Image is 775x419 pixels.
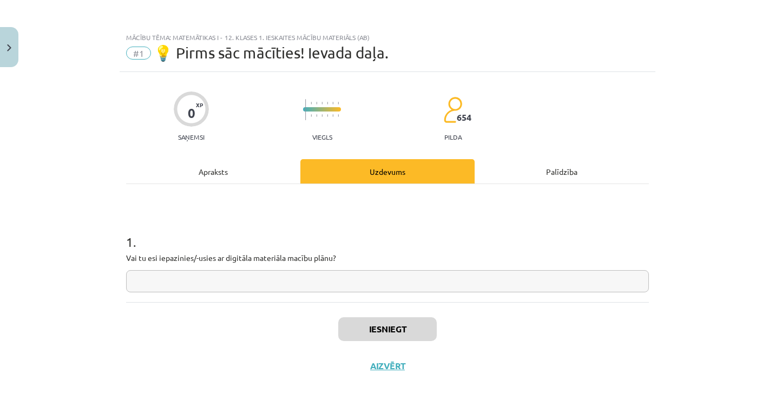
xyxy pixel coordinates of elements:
img: icon-short-line-57e1e144782c952c97e751825c79c345078a6d821885a25fce030b3d8c18986b.svg [316,102,317,104]
span: 654 [457,113,471,122]
h1: 1 . [126,215,649,249]
div: Apraksts [126,159,300,184]
span: 💡 Pirms sāc mācīties! Ievada daļa. [154,44,389,62]
button: Iesniegt [338,317,437,341]
div: Uzdevums [300,159,475,184]
img: icon-short-line-57e1e144782c952c97e751825c79c345078a6d821885a25fce030b3d8c18986b.svg [311,114,312,117]
img: icon-close-lesson-0947bae3869378f0d4975bcd49f059093ad1ed9edebbc8119c70593378902aed.svg [7,44,11,51]
div: 0 [188,106,195,121]
img: icon-short-line-57e1e144782c952c97e751825c79c345078a6d821885a25fce030b3d8c18986b.svg [321,102,323,104]
img: icon-short-line-57e1e144782c952c97e751825c79c345078a6d821885a25fce030b3d8c18986b.svg [311,102,312,104]
img: icon-short-line-57e1e144782c952c97e751825c79c345078a6d821885a25fce030b3d8c18986b.svg [327,102,328,104]
p: Vai tu esi iepazinies/-usies ar digitāla materiāla macību plānu? [126,252,649,264]
p: pilda [444,133,462,141]
img: students-c634bb4e5e11cddfef0936a35e636f08e4e9abd3cc4e673bd6f9a4125e45ecb1.svg [443,96,462,123]
img: icon-short-line-57e1e144782c952c97e751825c79c345078a6d821885a25fce030b3d8c18986b.svg [338,114,339,117]
span: XP [196,102,203,108]
span: #1 [126,47,151,60]
button: Aizvērt [367,361,408,371]
div: Mācību tēma: Matemātikas i - 12. klases 1. ieskaites mācību materiāls (ab) [126,34,649,41]
img: icon-short-line-57e1e144782c952c97e751825c79c345078a6d821885a25fce030b3d8c18986b.svg [316,114,317,117]
img: icon-short-line-57e1e144782c952c97e751825c79c345078a6d821885a25fce030b3d8c18986b.svg [332,114,333,117]
div: Palīdzība [475,159,649,184]
p: Viegls [312,133,332,141]
img: icon-short-line-57e1e144782c952c97e751825c79c345078a6d821885a25fce030b3d8c18986b.svg [332,102,333,104]
img: icon-short-line-57e1e144782c952c97e751825c79c345078a6d821885a25fce030b3d8c18986b.svg [327,114,328,117]
p: Saņemsi [174,133,209,141]
img: icon-long-line-d9ea69661e0d244f92f715978eff75569469978d946b2353a9bb055b3ed8787d.svg [305,99,306,120]
img: icon-short-line-57e1e144782c952c97e751825c79c345078a6d821885a25fce030b3d8c18986b.svg [338,102,339,104]
img: icon-short-line-57e1e144782c952c97e751825c79c345078a6d821885a25fce030b3d8c18986b.svg [321,114,323,117]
